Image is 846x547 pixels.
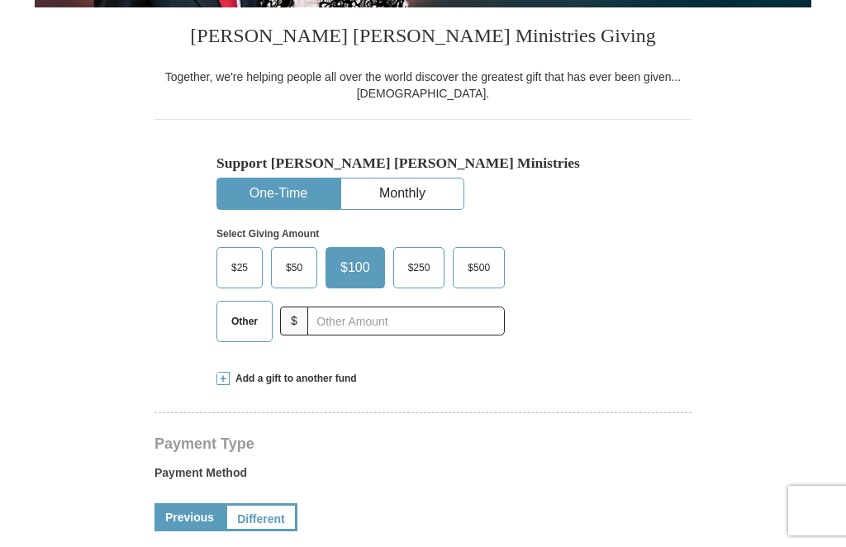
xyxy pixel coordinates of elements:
button: One-Time [217,178,340,209]
strong: Select Giving Amount [216,228,319,240]
a: Different [225,503,297,531]
h3: [PERSON_NAME] [PERSON_NAME] Ministries Giving [154,7,692,69]
div: Together, we're helping people all over the world discover the greatest gift that has ever been g... [154,69,692,102]
a: Previous [154,503,225,531]
span: $25 [223,255,256,280]
span: $50 [278,255,311,280]
span: Add a gift to another fund [230,372,357,386]
label: Payment Method [154,464,692,489]
input: Other Amount [307,307,505,335]
span: $500 [459,255,498,280]
h4: Payment Type [154,437,692,450]
span: $ [280,307,308,335]
span: $100 [332,255,378,280]
span: $250 [400,255,439,280]
h5: Support [PERSON_NAME] [PERSON_NAME] Ministries [216,155,630,172]
button: Monthly [341,178,463,209]
span: Other [223,309,266,334]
